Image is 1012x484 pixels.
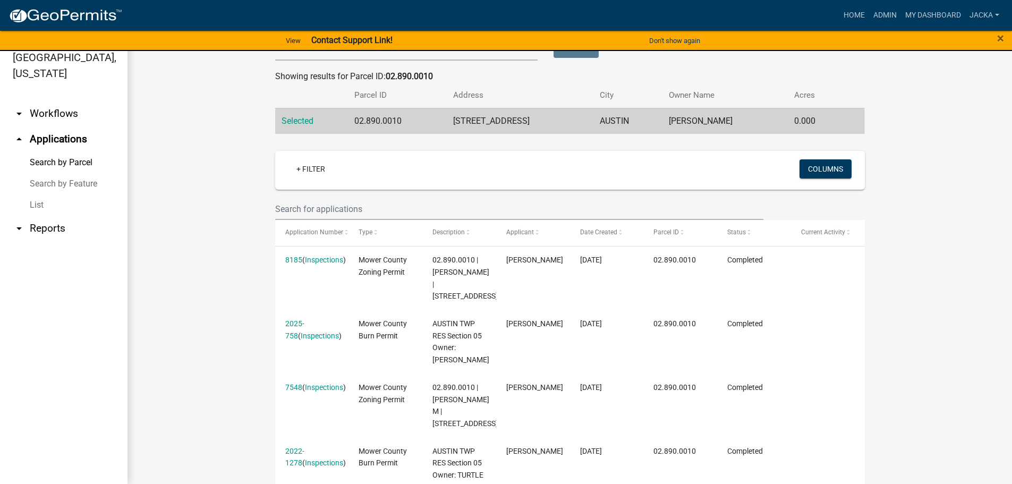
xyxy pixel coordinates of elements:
span: × [997,31,1004,46]
button: Columns [800,159,852,179]
span: 06/24/2022 [580,383,602,392]
div: Showing results for Parcel ID: [275,70,865,83]
span: 05/10/2022 [580,447,602,455]
span: Carlos Galdamez [506,256,563,264]
input: Search for applications [275,198,764,220]
i: arrow_drop_down [13,107,25,120]
datatable-header-cell: Date Created [570,220,644,245]
td: 0.000 [788,108,844,134]
span: Applicant [506,228,534,236]
span: Date Created [580,228,617,236]
a: Admin [869,5,901,26]
td: [STREET_ADDRESS] [447,108,593,134]
datatable-header-cell: Parcel ID [643,220,717,245]
datatable-header-cell: Type [348,220,422,245]
span: 09/08/2025 [580,256,602,264]
div: ( ) [285,445,338,470]
datatable-header-cell: Applicant [496,220,570,245]
a: Inspections [301,332,339,340]
a: 8185 [285,256,302,264]
i: arrow_drop_down [13,222,25,235]
datatable-header-cell: Status [717,220,791,245]
span: Mower County Burn Permit [359,319,407,340]
span: Mower County Zoning Permit [359,256,407,276]
span: Mower County Burn Permit [359,447,407,468]
strong: 02.890.0010 [386,71,433,81]
span: 09/08/2025 [580,319,602,328]
span: 02.890.0010 | BODE ANN M | 701 18TH AVE NW [432,383,498,428]
span: Type [359,228,372,236]
td: [PERSON_NAME] [662,108,788,134]
strong: Contact Support Link! [311,35,393,45]
a: Selected [282,116,313,126]
a: My Dashboard [901,5,965,26]
a: 2022-1278 [285,447,304,468]
div: ( ) [285,381,338,394]
span: 02.890.0010 [653,256,696,264]
a: + Filter [288,159,334,179]
span: Completed [727,319,763,328]
span: Parcel ID [653,228,679,236]
a: Inspections [305,383,343,392]
button: Close [997,32,1004,45]
span: Description [432,228,465,236]
span: Mower County Zoning Permit [359,383,407,404]
datatable-header-cell: Application Number [275,220,349,245]
a: 7548 [285,383,302,392]
span: Lance R Pogones [506,383,563,392]
div: ( ) [285,254,338,266]
a: 2025-758 [285,319,304,340]
span: Completed [727,383,763,392]
span: Lance R Pogones [506,447,563,455]
a: Home [839,5,869,26]
span: Current Activity [801,228,845,236]
span: AUSTIN TWP RES Section 05 Owner: GALDAMEZ CARLOS [432,319,489,364]
td: AUSTIN [593,108,662,134]
span: 02.890.0010 [653,319,696,328]
button: Don't show again [645,32,704,49]
div: ( ) [285,318,338,342]
a: Inspections [305,256,343,264]
th: Parcel ID [348,83,447,108]
th: Address [447,83,593,108]
i: arrow_drop_up [13,133,25,146]
datatable-header-cell: Current Activity [791,220,865,245]
span: 02.890.0010 [653,383,696,392]
span: Completed [727,447,763,455]
td: 02.890.0010 [348,108,447,134]
datatable-header-cell: Description [422,220,496,245]
th: Owner Name [662,83,788,108]
span: Application Number [285,228,343,236]
a: jacka [965,5,1004,26]
span: Status [727,228,746,236]
span: Completed [727,256,763,264]
a: View [282,32,305,49]
span: 02.890.0010 | GALDAMEZ CARLOS | 823 33RD ST NW [432,256,498,300]
th: Acres [788,83,844,108]
span: Mindy Williamson [506,319,563,328]
a: Inspections [305,458,343,467]
th: City [593,83,662,108]
span: 02.890.0010 [653,447,696,455]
